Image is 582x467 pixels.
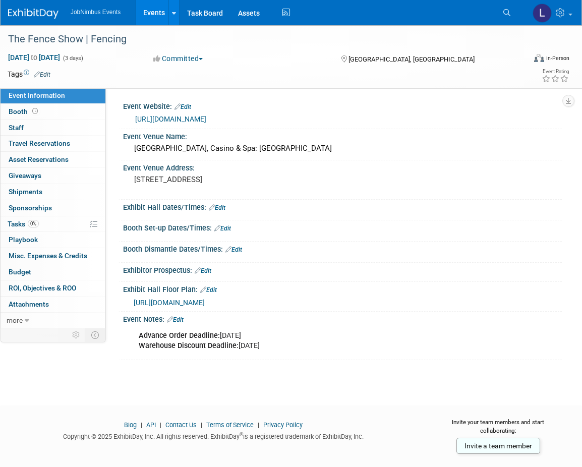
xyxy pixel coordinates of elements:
a: Contact Us [165,421,197,429]
a: Attachments [1,297,105,312]
td: Personalize Event Tab Strip [68,328,85,341]
span: Misc. Expenses & Credits [9,252,87,260]
a: API [146,421,156,429]
div: [DATE] [DATE] [132,326,474,356]
span: JobNimbus Events [71,9,121,16]
a: Edit [209,204,225,211]
span: Playbook [9,236,38,244]
a: Misc. Expenses & Credits [1,248,105,264]
a: Sponsorships [1,200,105,216]
td: Toggle Event Tabs [85,328,106,341]
div: Booth Dismantle Dates/Times: [123,242,562,255]
div: Exhibit Hall Dates/Times: [123,200,562,213]
a: Edit [200,286,217,294]
td: Tags [8,69,50,79]
div: Event Website: [123,99,562,112]
span: Event Information [9,91,65,99]
span: Tasks [8,220,39,228]
div: Booth Set-up Dates/Times: [123,220,562,233]
a: Booth [1,104,105,120]
div: Invite your team members and start collaborating: [435,418,562,441]
a: Invite a team member [456,438,540,454]
a: Giveaways [1,168,105,184]
a: Budget [1,264,105,280]
div: [GEOGRAPHIC_DATA], Casino & Spa: [GEOGRAPHIC_DATA] [131,141,554,156]
span: Budget [9,268,31,276]
a: [URL][DOMAIN_NAME] [134,299,205,307]
pre: [STREET_ADDRESS] [134,175,295,184]
span: to [29,53,39,62]
span: 0% [28,220,39,227]
a: Asset Reservations [1,152,105,167]
img: Format-Inperson.png [534,54,544,62]
b: Advance Order Deadline: [139,331,220,340]
div: Exhibitor Prospectus: [123,263,562,276]
div: Exhibit Hall Floor Plan: [123,282,562,295]
span: Travel Reservations [9,139,70,147]
span: | [138,421,145,429]
button: Committed [150,53,207,64]
span: Sponsorships [9,204,52,212]
a: Edit [225,246,242,253]
span: more [7,316,23,324]
span: (3 days) [62,55,83,62]
span: Booth [9,107,40,115]
a: ROI, Objectives & ROO [1,280,105,296]
a: Edit [214,225,231,232]
a: more [1,313,105,328]
span: Giveaways [9,171,41,180]
div: Event Rating [542,69,569,74]
span: | [157,421,164,429]
div: Event Notes: [123,312,562,325]
a: Event Information [1,88,105,103]
sup: ® [240,432,243,437]
div: Event Venue Address: [123,160,562,173]
span: Asset Reservations [9,155,69,163]
b: Warehouse Discount Deadline: [139,341,239,350]
div: Event Venue Name: [123,129,562,142]
a: Blog [124,421,137,429]
span: Staff [9,124,24,132]
a: Edit [195,267,211,274]
a: Edit [167,316,184,323]
span: [DATE] [DATE] [8,53,61,62]
div: Copyright © 2025 ExhibitDay, Inc. All rights reserved. ExhibitDay is a registered trademark of Ex... [8,430,420,441]
a: Privacy Policy [263,421,303,429]
span: | [255,421,262,429]
div: In-Person [546,54,569,62]
span: ROI, Objectives & ROO [9,284,76,292]
span: Attachments [9,300,49,308]
a: Travel Reservations [1,136,105,151]
span: | [198,421,205,429]
div: Event Format [482,52,569,68]
a: Tasks0% [1,216,105,232]
a: Terms of Service [206,421,254,429]
a: Shipments [1,184,105,200]
span: Booth not reserved yet [30,107,40,115]
img: Laly Matos [533,4,552,23]
a: Edit [174,103,191,110]
span: Shipments [9,188,42,196]
div: The Fence Show | Fencing [5,30,514,48]
img: ExhibitDay [8,9,59,19]
a: [URL][DOMAIN_NAME] [135,115,206,123]
span: [GEOGRAPHIC_DATA], [GEOGRAPHIC_DATA] [348,55,475,63]
a: Edit [34,71,50,78]
a: Staff [1,120,105,136]
a: Playbook [1,232,105,248]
